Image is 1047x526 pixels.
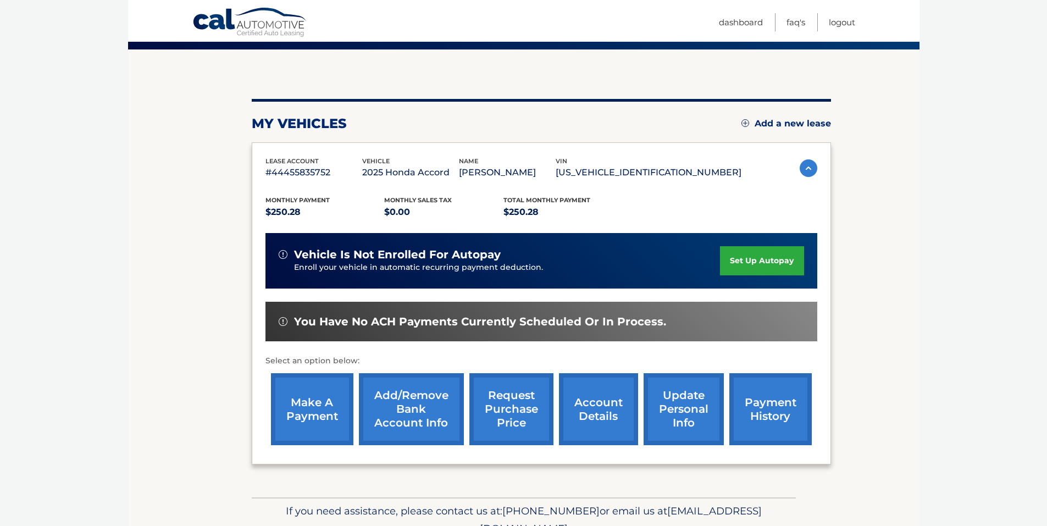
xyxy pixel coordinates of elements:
p: #44455835752 [265,165,362,180]
span: vehicle [362,157,390,165]
span: lease account [265,157,319,165]
a: make a payment [271,373,353,445]
a: FAQ's [786,13,805,31]
p: [PERSON_NAME] [459,165,556,180]
img: accordion-active.svg [800,159,817,177]
a: request purchase price [469,373,553,445]
h2: my vehicles [252,115,347,132]
p: 2025 Honda Accord [362,165,459,180]
span: You have no ACH payments currently scheduled or in process. [294,315,666,329]
span: name [459,157,478,165]
a: update personal info [644,373,724,445]
a: Add/Remove bank account info [359,373,464,445]
a: Add a new lease [741,118,831,129]
p: $250.28 [503,204,623,220]
span: [PHONE_NUMBER] [502,505,600,517]
a: Logout [829,13,855,31]
a: set up autopay [720,246,804,275]
p: Select an option below: [265,355,817,368]
img: add.svg [741,119,749,127]
span: Monthly sales Tax [384,196,452,204]
p: Enroll your vehicle in automatic recurring payment deduction. [294,262,721,274]
a: Dashboard [719,13,763,31]
p: $0.00 [384,204,503,220]
img: alert-white.svg [279,250,287,259]
img: alert-white.svg [279,317,287,326]
span: vin [556,157,567,165]
span: vehicle is not enrolled for autopay [294,248,501,262]
span: Total Monthly Payment [503,196,590,204]
a: account details [559,373,638,445]
p: $250.28 [265,204,385,220]
span: Monthly Payment [265,196,330,204]
p: [US_VEHICLE_IDENTIFICATION_NUMBER] [556,165,741,180]
a: Cal Automotive [192,7,308,39]
a: payment history [729,373,812,445]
